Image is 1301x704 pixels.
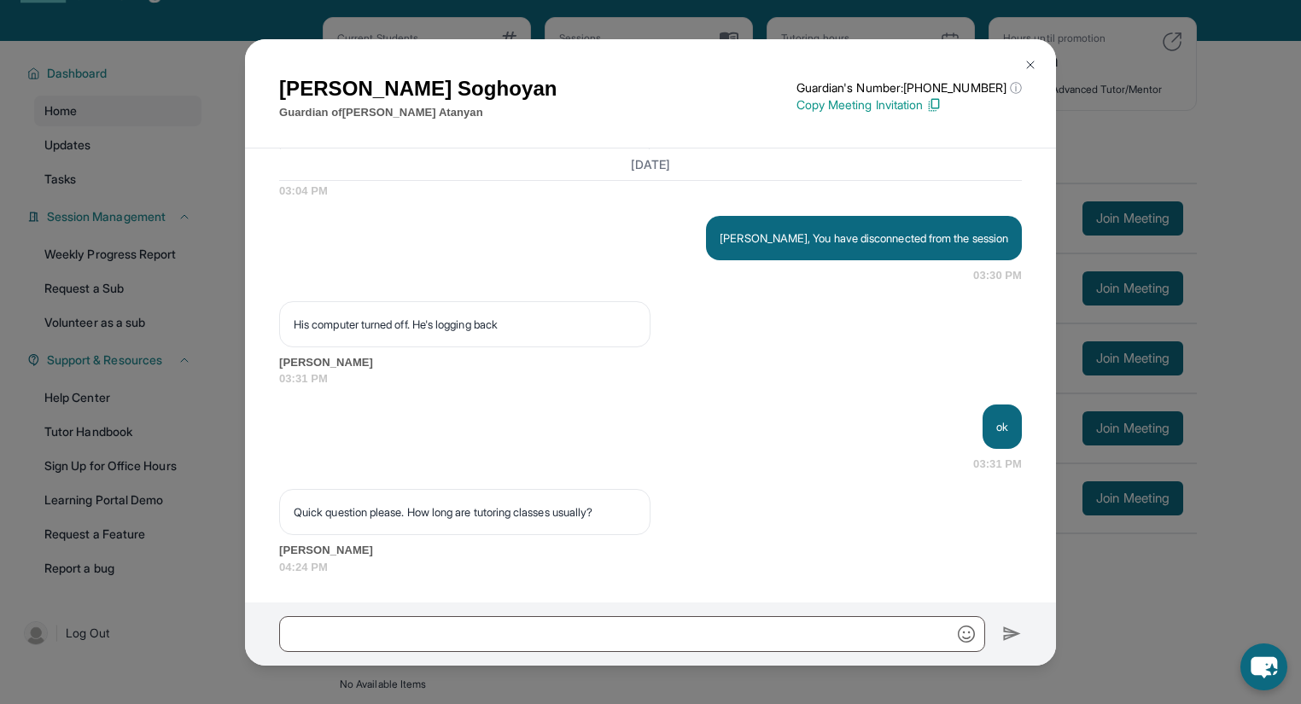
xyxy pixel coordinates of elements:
p: Copy Meeting Invitation [796,96,1022,113]
h1: [PERSON_NAME] Soghoyan [279,73,557,104]
span: [PERSON_NAME] [279,354,1022,371]
span: 04:24 PM [279,559,1022,576]
span: 03:30 PM [973,267,1022,284]
img: Emoji [958,625,975,643]
span: 03:31 PM [279,370,1022,387]
p: ok [996,418,1008,435]
p: Guardian of [PERSON_NAME] Atanyan [279,104,557,121]
h3: [DATE] [279,155,1022,172]
p: [PERSON_NAME], You have disconnected from the session [720,230,1008,247]
span: ⓘ [1010,79,1022,96]
span: 03:31 PM [973,456,1022,473]
p: Quick question please. How long are tutoring classes usually? [294,503,636,521]
span: [PERSON_NAME] [279,542,1022,559]
span: 03:04 PM [279,183,1022,200]
img: Copy Icon [926,97,942,113]
img: Send icon [1002,624,1022,644]
img: Close Icon [1024,58,1037,72]
button: chat-button [1240,643,1287,690]
p: His computer turned off. He's logging back [294,316,636,333]
p: Guardian's Number: [PHONE_NUMBER] [796,79,1022,96]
